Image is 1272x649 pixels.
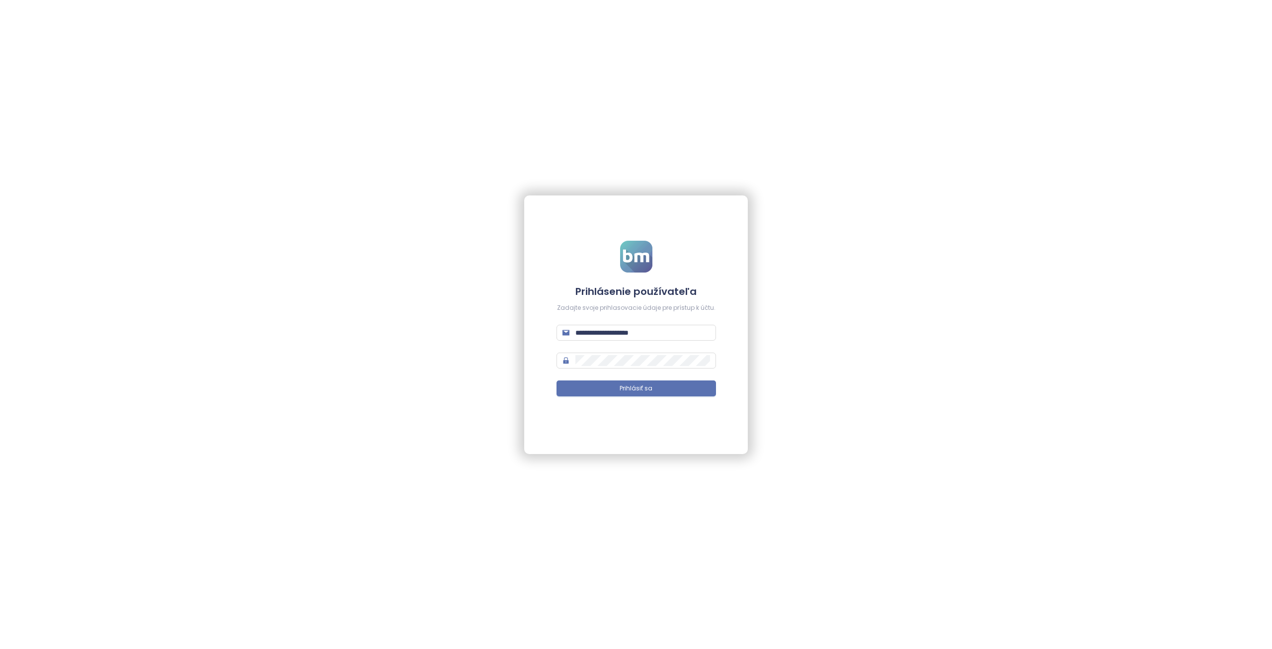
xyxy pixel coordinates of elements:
[556,303,716,313] div: Zadajte svoje prihlasovacie údaje pre prístup k účtu.
[620,241,652,273] img: logo
[556,284,716,298] h4: Prihlásenie používateľa
[562,357,569,364] span: lock
[620,384,652,393] span: Prihlásiť sa
[562,329,569,336] span: mail
[556,380,716,396] button: Prihlásiť sa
